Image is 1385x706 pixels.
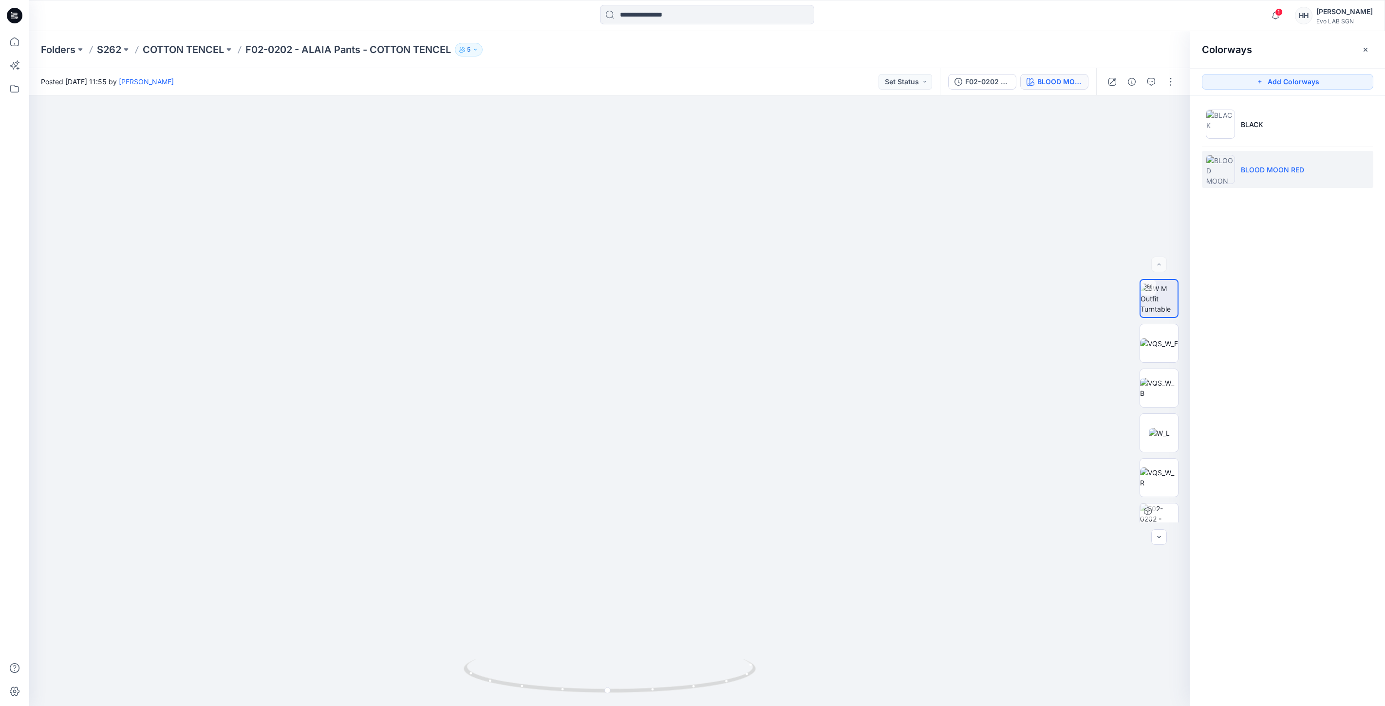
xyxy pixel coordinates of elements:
button: Details [1124,74,1140,90]
a: S262 [97,43,121,56]
img: VQS_W_B [1140,378,1178,398]
span: 1 [1275,8,1283,16]
p: BLACK [1241,119,1263,130]
p: BLOOD MOON RED [1241,165,1304,175]
a: [PERSON_NAME] [119,77,174,86]
div: HH [1295,7,1312,24]
div: Evo LAB SGN [1316,18,1373,25]
img: BLOOD MOON RED [1206,155,1235,184]
img: W_L [1149,428,1170,438]
div: [PERSON_NAME] [1316,6,1373,18]
img: VQS_W_R [1140,467,1178,488]
button: 5 [455,43,483,56]
a: Folders [41,43,75,56]
button: Add Colorways [1202,74,1373,90]
img: BLACK [1206,110,1235,139]
div: BLOOD MOON RED [1037,76,1082,87]
button: BLOOD MOON RED [1020,74,1088,90]
img: VQS_W_F [1140,338,1178,349]
p: 5 [467,44,470,55]
img: BW M Outfit Turntable [1141,283,1178,314]
div: F02-0202 - ALAIA Pants - COTTON TENCEL [965,76,1010,87]
a: COTTON TENCEL [143,43,224,56]
button: F02-0202 - ALAIA Pants - COTTON TENCEL [948,74,1016,90]
h2: Colorways [1202,44,1252,56]
p: F02-0202 - ALAIA Pants - COTTON TENCEL [245,43,451,56]
img: F02-0202 - ALAIA Pants - COTTON TENCEL BLOOD MOON RED [1140,503,1178,541]
span: Posted [DATE] 11:55 by [41,76,174,87]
